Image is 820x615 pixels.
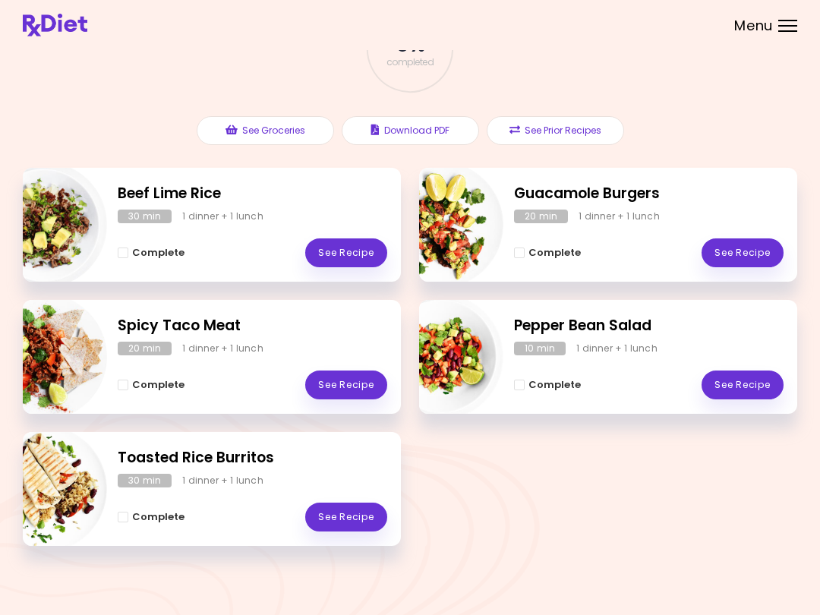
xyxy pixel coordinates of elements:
[579,210,660,223] div: 1 dinner + 1 lunch
[342,116,479,145] button: Download PDF
[514,315,784,337] h2: Pepper Bean Salad
[118,183,387,205] h2: Beef Lime Rice
[118,376,184,394] button: Complete - Spicy Taco Meat
[734,19,773,33] span: Menu
[182,474,263,487] div: 1 dinner + 1 lunch
[305,503,387,531] a: See Recipe - Toasted Rice Burritos
[132,511,184,523] span: Complete
[377,294,503,420] img: Info - Pepper Bean Salad
[305,371,387,399] a: See Recipe - Spicy Taco Meat
[514,183,784,205] h2: Guacamole Burgers
[386,58,434,67] span: completed
[118,315,387,337] h2: Spicy Taco Meat
[702,371,784,399] a: See Recipe - Pepper Bean Salad
[197,116,334,145] button: See Groceries
[702,238,784,267] a: See Recipe - Guacamole Burgers
[305,238,387,267] a: See Recipe - Beef Lime Rice
[528,379,581,391] span: Complete
[118,210,172,223] div: 30 min
[377,162,503,288] img: Info - Guacamole Burgers
[23,14,87,36] img: RxDiet
[514,342,566,355] div: 10 min
[487,116,624,145] button: See Prior Recipes
[118,447,387,469] h2: Toasted Rice Burritos
[118,474,172,487] div: 30 min
[528,247,581,259] span: Complete
[514,244,581,262] button: Complete - Guacamole Burgers
[514,210,568,223] div: 20 min
[132,247,184,259] span: Complete
[132,379,184,391] span: Complete
[118,342,172,355] div: 20 min
[118,244,184,262] button: Complete - Beef Lime Rice
[118,508,184,526] button: Complete - Toasted Rice Burritos
[576,342,658,355] div: 1 dinner + 1 lunch
[514,376,581,394] button: Complete - Pepper Bean Salad
[182,342,263,355] div: 1 dinner + 1 lunch
[182,210,263,223] div: 1 dinner + 1 lunch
